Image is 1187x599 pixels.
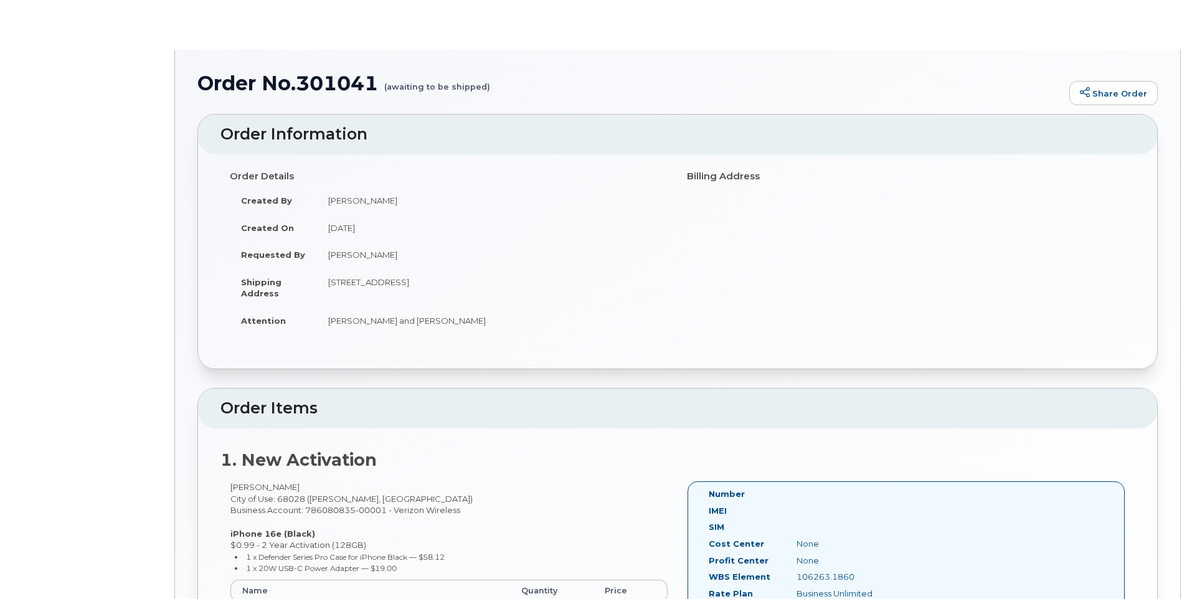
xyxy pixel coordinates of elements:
[787,555,910,567] div: None
[709,555,768,567] label: Profit Center
[317,307,668,334] td: [PERSON_NAME] and [PERSON_NAME]
[384,72,490,92] small: (awaiting to be shipped)
[230,529,315,539] strong: iPhone 16e (Black)
[241,277,281,299] strong: Shipping Address
[246,552,445,562] small: 1 x Defender Series Pro Case for iPhone Black — $58.12
[220,126,1135,143] h2: Order Information
[709,521,724,533] label: SIM
[241,250,305,260] strong: Requested By
[709,538,764,550] label: Cost Center
[230,171,668,182] h4: Order Details
[197,72,1063,94] h1: Order No.301041
[241,196,292,205] strong: Created By
[687,171,1125,182] h4: Billing Address
[709,488,745,500] label: Number
[787,538,910,550] div: None
[317,214,668,242] td: [DATE]
[220,450,377,470] strong: 1. New Activation
[220,400,1135,417] h2: Order Items
[709,571,770,583] label: WBS Element
[317,241,668,268] td: [PERSON_NAME]
[1069,81,1158,106] a: Share Order
[787,571,910,583] div: 106263.1860
[709,505,727,517] label: IMEI
[241,316,286,326] strong: Attention
[317,268,668,307] td: [STREET_ADDRESS]
[317,187,668,214] td: [PERSON_NAME]
[241,223,294,233] strong: Created On
[246,564,397,573] small: 1 x 20W USB-C Power Adapter — $19.00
